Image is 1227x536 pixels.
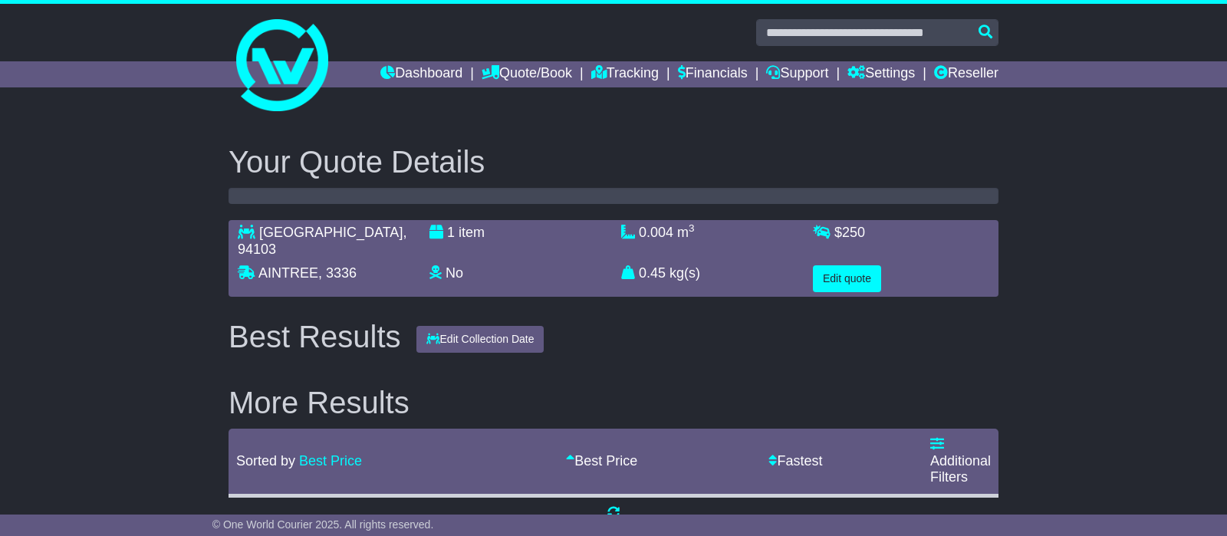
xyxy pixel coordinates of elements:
button: Edit Collection Date [416,326,544,353]
span: , 94103 [238,225,406,257]
a: Fastest [768,453,822,469]
span: 1 [447,225,455,240]
a: Financials [678,61,748,87]
a: Support [766,61,828,87]
sup: 3 [689,222,695,234]
span: [GEOGRAPHIC_DATA] [259,225,403,240]
h2: More Results [229,386,998,419]
span: © One World Courier 2025. All rights reserved. [212,518,434,531]
span: item [459,225,485,240]
span: 250 [842,225,865,240]
a: Reseller [934,61,998,87]
div: Best Results [221,320,409,353]
a: Settings [847,61,915,87]
span: AINTREE [258,265,318,281]
a: Quote/Book [482,61,572,87]
a: Best Price [566,453,637,469]
span: , 3336 [318,265,357,281]
a: Best Price [299,453,362,469]
span: No [446,265,463,281]
span: kg(s) [669,265,700,281]
a: Dashboard [380,61,462,87]
a: Additional Filters [930,436,991,485]
a: Tracking [591,61,659,87]
h2: Your Quote Details [229,145,998,179]
span: 0.004 [639,225,673,240]
button: Edit quote [813,265,881,292]
span: 0.45 [639,265,666,281]
span: Sorted by [236,453,295,469]
span: m [677,225,695,240]
span: $ [834,225,865,240]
